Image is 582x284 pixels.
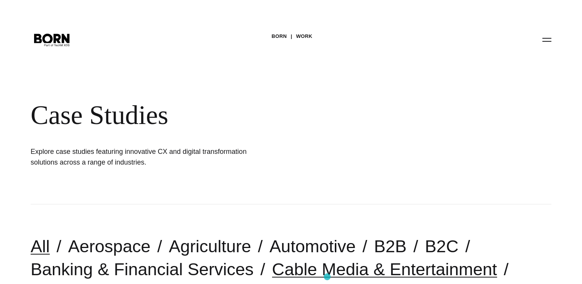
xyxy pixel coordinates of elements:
[374,237,406,256] a: B2B
[538,31,556,47] button: Open
[169,237,251,256] a: Agriculture
[31,146,260,168] h1: Explore case studies featuring innovative CX and digital transformation solutions across a range ...
[296,31,313,42] a: Work
[31,260,254,279] a: Banking & Financial Services
[272,31,287,42] a: BORN
[425,237,458,256] a: B2C
[31,100,467,131] div: Case Studies
[272,260,497,279] a: Cable Media & Entertainment
[31,237,50,256] a: All
[68,237,150,256] a: Aerospace
[269,237,355,256] a: Automotive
